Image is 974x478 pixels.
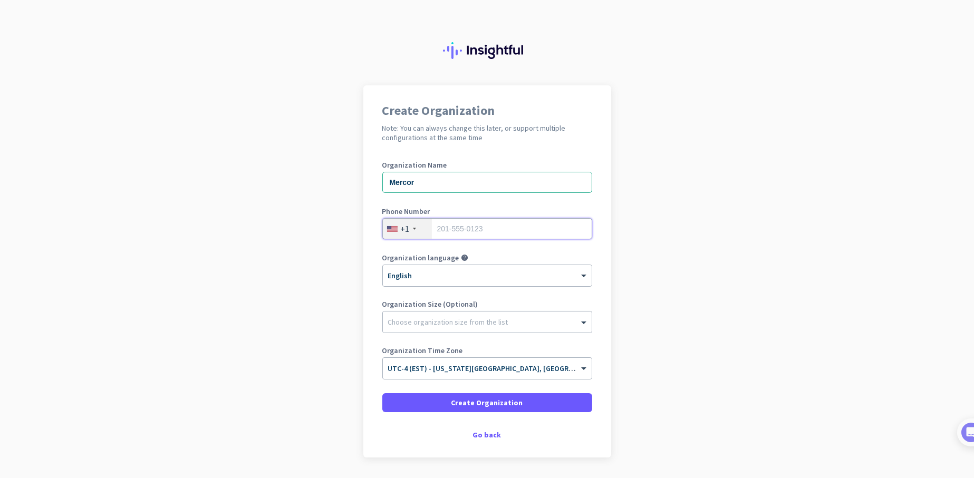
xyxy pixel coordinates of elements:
[451,397,523,408] span: Create Organization
[382,218,592,239] input: 201-555-0123
[382,123,592,142] h2: Note: You can always change this later, or support multiple configurations at the same time
[382,300,592,308] label: Organization Size (Optional)
[461,254,469,261] i: help
[382,431,592,438] div: Go back
[401,223,410,234] div: +1
[382,161,592,169] label: Organization Name
[382,172,592,193] input: What is the name of your organization?
[382,254,459,261] label: Organization language
[443,42,532,59] img: Insightful
[382,347,592,354] label: Organization Time Zone
[382,393,592,412] button: Create Organization
[382,208,592,215] label: Phone Number
[382,104,592,117] h1: Create Organization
